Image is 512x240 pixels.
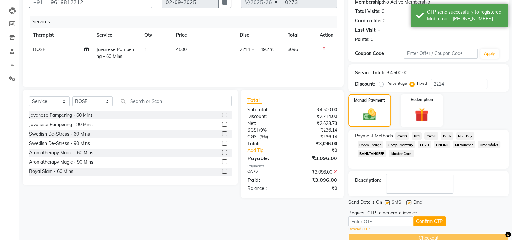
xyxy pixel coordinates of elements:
label: Fixed [417,81,427,86]
input: Enter Offer / Coupon Code [404,49,478,59]
span: Room Charge [358,141,384,148]
div: Services [30,16,342,28]
span: Complimentary [386,141,415,148]
span: CGST [247,134,259,140]
span: CARD [395,132,409,140]
div: ( ) [242,127,292,134]
span: BANKTANSFER [358,150,387,157]
th: Price [172,28,235,42]
div: ₹3,096.00 [292,176,342,184]
span: Email [413,199,424,207]
div: ₹2,214.00 [292,113,342,120]
span: ROSE [33,47,45,52]
div: 0 [382,8,384,15]
a: Resend OTP [348,226,370,232]
span: Payment Methods [355,133,393,139]
div: Sub Total: [242,106,292,113]
div: - [378,27,380,34]
div: Points: [355,36,370,43]
div: Swedish De-Stress - 90 Mins [29,140,90,147]
div: Swedish De-Stress - 60 Mins [29,131,90,137]
div: Service Total: [355,70,384,76]
span: NearBuy [456,132,474,140]
div: Total: [242,140,292,147]
div: Description: [355,177,381,184]
div: Balance : [242,185,292,192]
div: ₹0 [301,147,342,154]
th: Service [93,28,141,42]
div: Payable: [242,154,292,162]
span: 1 [144,47,147,52]
input: Enter OTP [348,216,413,226]
span: Total [247,97,262,104]
span: Bank [441,132,453,140]
div: ₹4,500.00 [387,70,407,76]
span: 9% [260,134,267,139]
img: _gift.svg [411,106,433,123]
div: ₹3,096.00 [292,169,342,176]
div: 0 [371,36,373,43]
span: ONLINE [434,141,450,148]
div: Card on file: [355,17,381,24]
div: Coupon Code [355,50,404,57]
th: Qty [141,28,172,42]
span: SMS [392,199,401,207]
input: Search or Scan [118,96,232,106]
th: Total [284,28,316,42]
label: Manual Payment [354,97,385,103]
span: 4500 [176,47,187,52]
span: 9% [260,127,266,133]
span: Dreamfolks [478,141,501,148]
div: ₹4,500.00 [292,106,342,113]
span: 49.2 % [260,46,274,53]
th: Disc [236,28,284,42]
div: Aromatherapy Magic - 90 Mins [29,159,93,166]
span: MI Voucher [453,141,475,148]
span: | [256,46,258,53]
div: Javanese Pampering - 90 Mins [29,121,93,128]
span: Master Card [389,150,414,157]
div: ₹236.14 [292,134,342,140]
img: _cash.svg [359,107,380,122]
div: ₹3,096.00 [292,154,342,162]
div: Request OTP to generate invoice [348,210,417,216]
label: Redemption [411,97,433,103]
div: ₹3,096.00 [292,140,342,147]
button: Confirm OTP [413,216,446,226]
span: CASH [424,132,438,140]
span: UPI [412,132,422,140]
button: Apply [480,49,499,59]
div: CARD [242,169,292,176]
div: ₹236.14 [292,127,342,134]
div: OTP send successfully to registered Mobile no. - 919619812212 [427,9,503,22]
a: Add Tip [242,147,300,154]
span: LUZO [418,141,431,148]
label: Percentage [386,81,407,86]
div: Total Visits: [355,8,381,15]
span: SGST [247,127,259,133]
div: Javanese Pampering - 60 Mins [29,112,93,119]
span: Send Details On [348,199,382,207]
div: ₹0 [292,185,342,192]
div: Royal Siam - 60 Mins [29,168,73,175]
div: Last Visit: [355,27,377,34]
th: Therapist [29,28,93,42]
span: 2214 F [240,46,254,53]
div: Net: [242,120,292,127]
th: Action [316,28,337,42]
div: Paid: [242,176,292,184]
div: ( ) [242,134,292,140]
span: Javanese Pampering - 60 Mins [97,47,134,59]
div: Aromatherapy Magic - 60 Mins [29,149,93,156]
div: Discount: [242,113,292,120]
span: 3096 [288,47,298,52]
div: ₹2,623.73 [292,120,342,127]
div: Discount: [355,81,375,88]
div: 0 [383,17,385,24]
div: Payments [247,163,337,169]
